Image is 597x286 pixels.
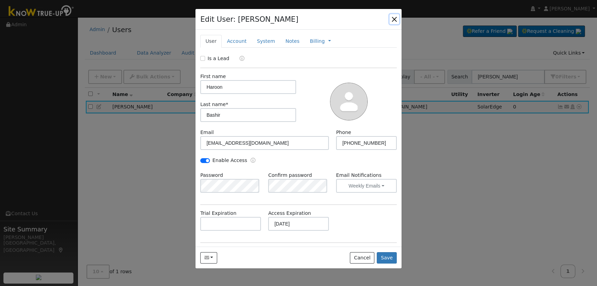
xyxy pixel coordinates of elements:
label: Trial Expiration [200,210,236,217]
a: User [200,35,222,48]
a: Billing [310,38,325,45]
label: Access Expiration [268,210,311,217]
h4: Edit User: [PERSON_NAME] [200,14,298,25]
label: Enable Access [212,157,247,164]
a: Lead [234,55,244,63]
label: Confirm password [268,172,312,179]
button: Cancel [350,252,374,264]
a: System [252,35,280,48]
span: Required [226,102,228,107]
button: Save [377,252,397,264]
label: Email [200,129,214,136]
a: Enable Access [251,157,255,165]
button: Weekly Emails [336,179,397,193]
a: Account [222,35,252,48]
input: Is a Lead [200,56,205,61]
label: Is a Lead [208,55,229,62]
label: Phone [336,129,351,136]
label: First name [200,73,226,80]
a: Notes [280,35,305,48]
label: Last name [200,101,228,108]
label: Password [200,172,223,179]
button: haroon_basheer@yahoo.com [200,252,217,264]
label: Email Notifications [336,172,397,179]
